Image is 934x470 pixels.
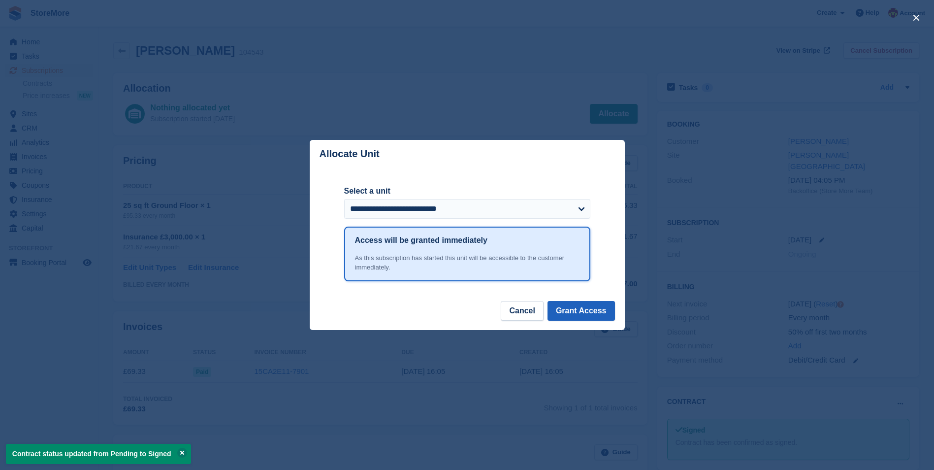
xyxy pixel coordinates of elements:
[355,235,487,246] h1: Access will be granted immediately
[320,148,380,160] p: Allocate Unit
[548,301,615,321] button: Grant Access
[344,185,590,197] label: Select a unit
[6,444,191,464] p: Contract status updated from Pending to Signed
[501,301,543,321] button: Cancel
[908,10,924,26] button: close
[355,253,580,272] div: As this subscription has started this unit will be accessible to the customer immediately.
